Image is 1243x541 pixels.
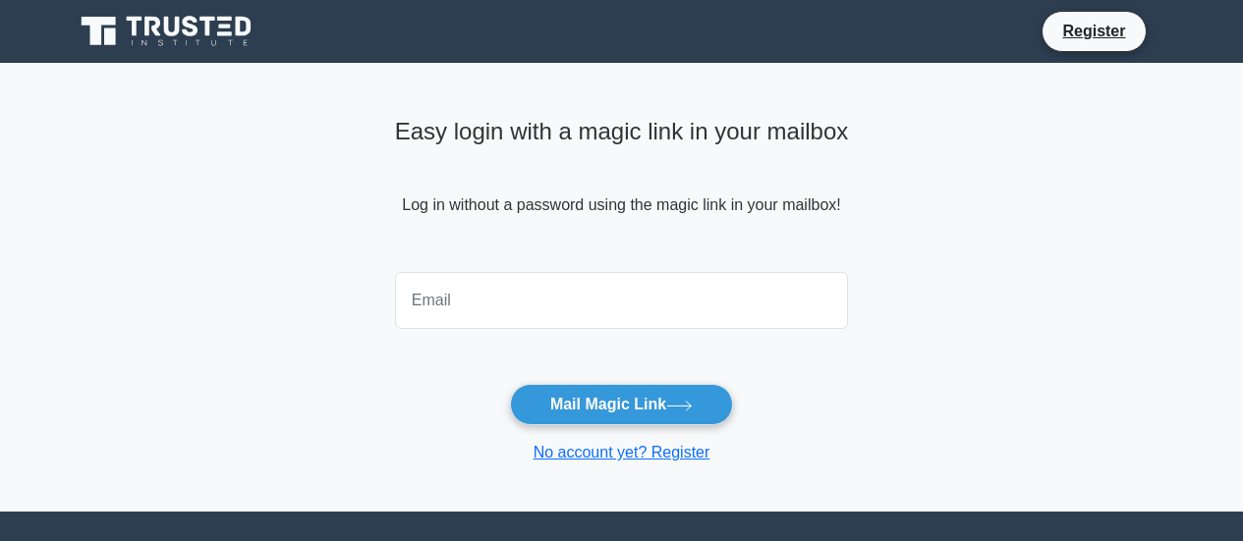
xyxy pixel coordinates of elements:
a: Register [1050,19,1137,43]
button: Mail Magic Link [510,384,733,425]
input: Email [395,272,849,329]
div: Log in without a password using the magic link in your mailbox! [395,110,849,264]
a: No account yet? Register [534,444,710,460]
h4: Easy login with a magic link in your mailbox [395,118,849,146]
